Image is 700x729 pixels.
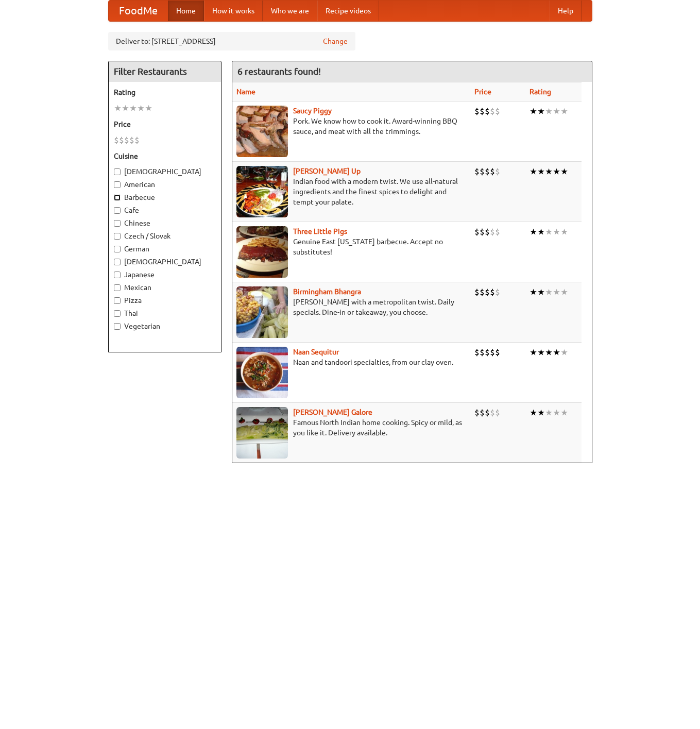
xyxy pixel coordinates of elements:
li: ★ [553,106,560,117]
li: ★ [530,407,537,418]
li: ★ [537,226,545,238]
li: $ [480,286,485,298]
li: ★ [553,347,560,358]
input: Mexican [114,284,121,291]
h4: Filter Restaurants [109,61,221,82]
li: $ [495,106,500,117]
li: ★ [553,407,560,418]
li: ★ [560,166,568,177]
a: Three Little Pigs [293,227,347,235]
li: $ [134,134,140,146]
li: ★ [545,347,553,358]
input: Barbecue [114,194,121,201]
input: Vegetarian [114,323,121,330]
a: Home [168,1,204,21]
li: ★ [537,407,545,418]
a: [PERSON_NAME] Galore [293,408,372,416]
li: $ [480,226,485,238]
li: ★ [530,166,537,177]
a: Price [474,88,491,96]
li: $ [474,106,480,117]
li: $ [495,286,500,298]
input: Pizza [114,297,121,304]
li: $ [490,407,495,418]
li: $ [480,106,485,117]
b: Naan Sequitur [293,348,339,356]
li: ★ [530,286,537,298]
li: $ [485,226,490,238]
a: Saucy Piggy [293,107,332,115]
li: ★ [530,106,537,117]
h5: Rating [114,87,216,97]
li: ★ [145,103,152,114]
label: Czech / Slovak [114,231,216,241]
label: [DEMOGRAPHIC_DATA] [114,257,216,267]
li: $ [129,134,134,146]
p: Indian food with a modern twist. We use all-natural ingredients and the finest spices to delight ... [236,176,467,207]
li: ★ [553,166,560,177]
a: Who we are [263,1,317,21]
label: Pizza [114,295,216,306]
li: ★ [553,226,560,238]
li: ★ [560,347,568,358]
label: [DEMOGRAPHIC_DATA] [114,166,216,177]
li: $ [474,166,480,177]
input: Czech / Slovak [114,233,121,240]
li: $ [490,106,495,117]
li: ★ [560,226,568,238]
a: How it works [204,1,263,21]
img: curryup.jpg [236,166,288,217]
a: Recipe videos [317,1,379,21]
li: ★ [553,286,560,298]
li: $ [474,407,480,418]
li: ★ [530,347,537,358]
a: Name [236,88,255,96]
li: $ [490,166,495,177]
li: $ [480,166,485,177]
label: Vegetarian [114,321,216,331]
img: currygalore.jpg [236,407,288,459]
li: $ [485,407,490,418]
li: $ [495,166,500,177]
li: ★ [530,226,537,238]
label: Barbecue [114,192,216,202]
input: Thai [114,310,121,317]
li: ★ [537,286,545,298]
li: ★ [545,286,553,298]
li: $ [485,347,490,358]
b: [PERSON_NAME] Up [293,167,361,175]
li: ★ [537,106,545,117]
input: Japanese [114,272,121,278]
li: ★ [545,407,553,418]
input: Cafe [114,207,121,214]
li: $ [114,134,119,146]
li: ★ [545,166,553,177]
li: $ [474,226,480,238]
ng-pluralize: 6 restaurants found! [237,66,321,76]
input: German [114,246,121,252]
label: Chinese [114,218,216,228]
a: Birmingham Bhangra [293,287,361,296]
li: $ [124,134,129,146]
li: $ [485,166,490,177]
li: $ [495,347,500,358]
label: Japanese [114,269,216,280]
p: Genuine East [US_STATE] barbecue. Accept no substitutes! [236,236,467,257]
img: bhangra.jpg [236,286,288,338]
div: Deliver to: [STREET_ADDRESS] [108,32,355,50]
label: Thai [114,308,216,318]
a: Help [550,1,582,21]
li: ★ [545,226,553,238]
li: $ [490,347,495,358]
li: $ [495,407,500,418]
img: littlepigs.jpg [236,226,288,278]
li: ★ [537,166,545,177]
input: [DEMOGRAPHIC_DATA] [114,259,121,265]
li: $ [474,286,480,298]
li: ★ [537,347,545,358]
label: Cafe [114,205,216,215]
